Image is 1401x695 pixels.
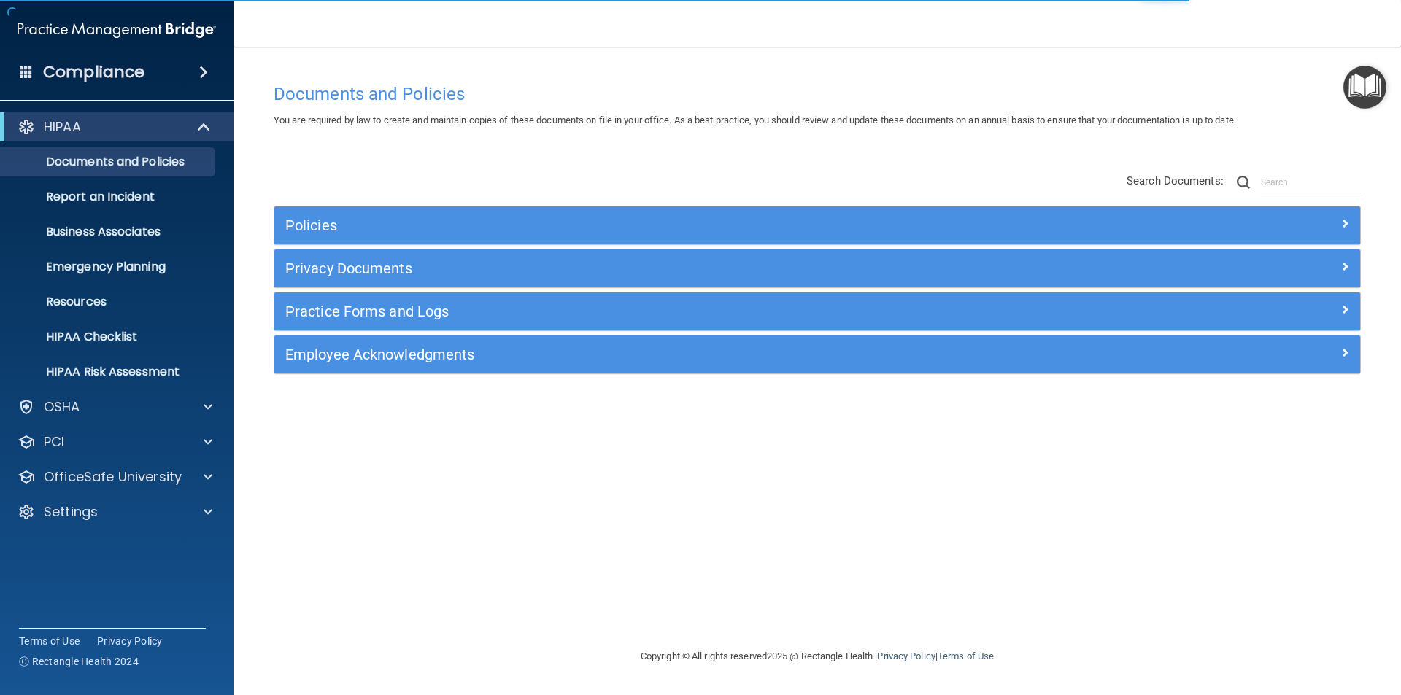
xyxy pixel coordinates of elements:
[44,503,98,521] p: Settings
[1237,176,1250,189] img: ic-search.3b580494.png
[1261,171,1361,193] input: Search
[9,365,209,379] p: HIPAA Risk Assessment
[44,398,80,416] p: OSHA
[43,62,144,82] h4: Compliance
[9,295,209,309] p: Resources
[9,260,209,274] p: Emergency Planning
[9,225,209,239] p: Business Associates
[938,651,994,661] a: Terms of Use
[274,114,1236,125] span: You are required by law to create and maintain copies of these documents on file in your office. ...
[19,634,80,648] a: Terms of Use
[44,433,64,451] p: PCI
[97,634,163,648] a: Privacy Policy
[9,190,209,204] p: Report an Incident
[285,346,1078,362] h5: Employee Acknowledgments
[9,155,209,169] p: Documents and Policies
[19,654,139,669] span: Ⓒ Rectangle Health 2024
[1127,174,1224,187] span: Search Documents:
[285,217,1078,233] h5: Policies
[285,260,1078,276] h5: Privacy Documents
[44,468,182,486] p: OfficeSafe University
[551,633,1084,680] div: Copyright © All rights reserved 2025 @ Rectangle Health | |
[285,303,1078,319] h5: Practice Forms and Logs
[9,330,209,344] p: HIPAA Checklist
[877,651,935,661] a: Privacy Policy
[274,85,1361,104] h4: Documents and Policies
[18,15,216,44] img: PMB logo
[44,118,81,136] p: HIPAA
[1343,66,1386,109] button: Open Resource Center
